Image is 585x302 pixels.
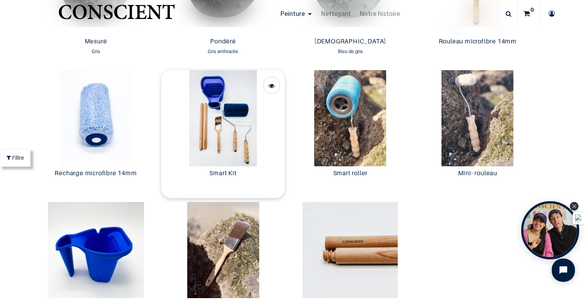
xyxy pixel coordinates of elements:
[161,70,285,166] img: Product image
[12,154,24,162] span: Filtre
[419,38,536,47] a: Rouleau microfibre 14mm
[521,201,579,259] div: Open Tolstoy
[521,201,579,259] div: Tolstoy bubble widget
[164,169,282,178] a: Smart Kit
[321,9,351,18] span: Nettoyant
[359,9,400,18] span: Notre histoire
[280,9,305,18] span: Peinture
[292,48,409,55] div: Bleu de gris
[34,70,157,166] img: Product image
[164,38,282,47] a: Pondéré
[570,202,578,211] div: Close Tolstoy widget
[161,202,285,298] img: Product image
[263,77,280,94] a: Quick View
[416,70,539,166] img: Product image
[164,48,282,55] div: Gris anthracite
[545,252,582,288] iframe: Tidio Chat
[289,202,412,298] img: Product image
[419,169,536,178] a: Mini- rouleau
[292,38,409,47] a: [DEMOGRAPHIC_DATA]
[37,169,154,178] a: Recharge microfibre 14mm
[289,70,412,166] img: Product image
[521,201,579,259] div: Open Tolstoy widget
[292,169,409,178] a: Smart roller
[529,6,536,14] sup: 0
[34,202,157,298] img: Product image
[37,38,154,47] a: Mesuré
[37,48,154,55] div: Gris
